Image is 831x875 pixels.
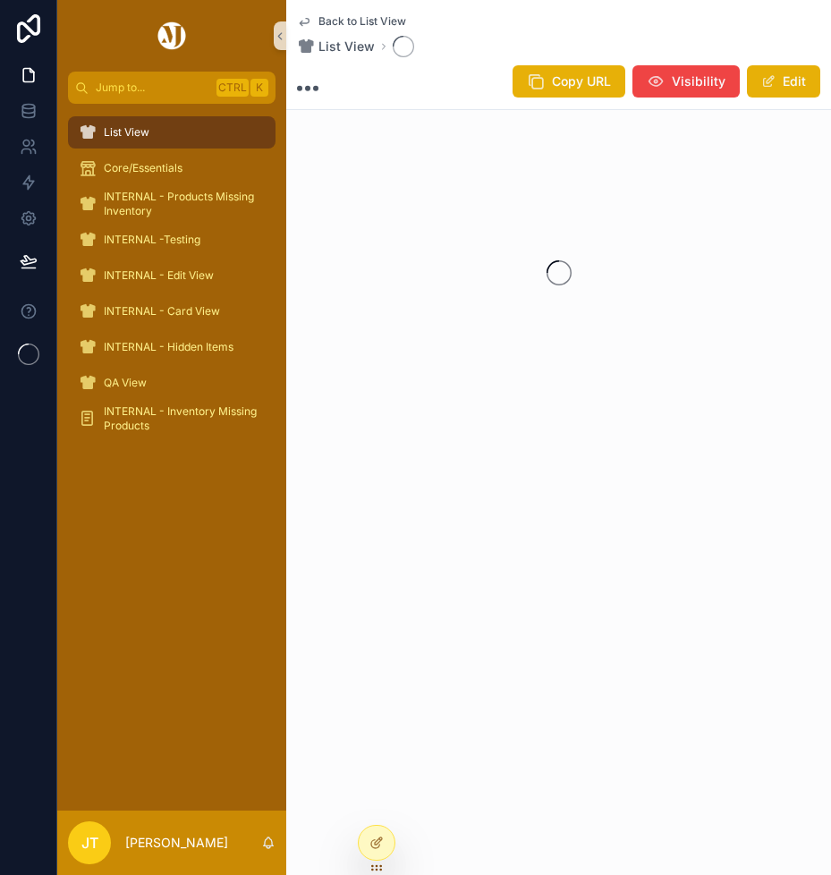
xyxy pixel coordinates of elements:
span: Ctrl [216,79,249,97]
span: Back to List View [318,14,406,29]
span: Copy URL [552,72,611,90]
span: INTERNAL - Inventory Missing Products [104,404,258,433]
span: List View [318,38,375,55]
a: INTERNAL - Card View [68,295,276,327]
a: List View [297,38,375,55]
button: Copy URL [513,65,625,98]
a: Core/Essentials [68,152,276,184]
span: INTERNAL - Card View [104,304,220,319]
div: scrollable content [57,104,286,811]
a: INTERNAL -Testing [68,224,276,256]
span: JT [81,832,98,854]
span: Core/Essentials [104,161,182,175]
button: Visibility [632,65,740,98]
span: INTERNAL - Products Missing Inventory [104,190,258,218]
button: Jump to...CtrlK [68,72,276,104]
span: Visibility [672,72,725,90]
span: INTERNAL -Testing [104,233,200,247]
p: [PERSON_NAME] [125,834,228,852]
span: INTERNAL - Edit View [104,268,214,283]
a: QA View [68,367,276,399]
span: Jump to... [96,81,209,95]
img: App logo [155,21,189,50]
a: Back to List View [297,14,406,29]
a: INTERNAL - Inventory Missing Products [68,403,276,435]
a: INTERNAL - Products Missing Inventory [68,188,276,220]
span: QA View [104,376,147,390]
span: List View [104,125,149,140]
span: INTERNAL - Hidden Items [104,340,233,354]
button: Edit [747,65,820,98]
span: K [252,81,267,95]
a: List View [68,116,276,149]
a: INTERNAL - Edit View [68,259,276,292]
a: INTERNAL - Hidden Items [68,331,276,363]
